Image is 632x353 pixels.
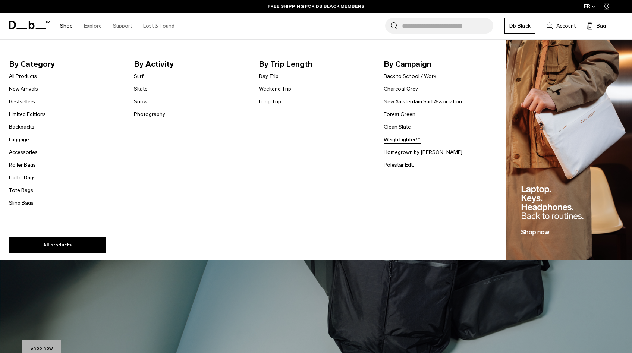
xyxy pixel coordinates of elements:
[384,58,497,70] span: By Campaign
[384,72,436,80] a: Back to School / Work
[384,161,414,169] a: Polestar Edt.
[547,21,576,30] a: Account
[597,22,606,30] span: Bag
[9,72,37,80] a: All Products
[384,98,462,105] a: New Amsterdam Surf Association
[384,85,418,93] a: Charcoal Grey
[134,72,144,80] a: Surf
[9,98,35,105] a: Bestsellers
[384,148,462,156] a: Homegrown by [PERSON_NAME]
[259,72,279,80] a: Day Trip
[60,13,73,39] a: Shop
[134,110,165,118] a: Photography
[9,199,34,207] a: Sling Bags
[54,13,180,39] nav: Main Navigation
[9,161,36,169] a: Roller Bags
[9,85,38,93] a: New Arrivals
[556,22,576,30] span: Account
[9,123,34,131] a: Backpacks
[134,58,247,70] span: By Activity
[9,148,38,156] a: Accessories
[384,136,421,144] a: Weigh Lighter™
[9,174,36,182] a: Duffel Bags
[259,85,291,93] a: Weekend Trip
[9,58,122,70] span: By Category
[113,13,132,39] a: Support
[9,110,46,118] a: Limited Editions
[9,136,29,144] a: Luggage
[384,110,415,118] a: Forest Green
[384,123,411,131] a: Clean Slate
[9,186,33,194] a: Tote Bags
[134,98,147,105] a: Snow
[268,3,364,10] a: FREE SHIPPING FOR DB BLACK MEMBERS
[84,13,102,39] a: Explore
[587,21,606,30] button: Bag
[504,18,535,34] a: Db Black
[259,98,281,105] a: Long Trip
[9,237,106,253] a: All products
[506,40,632,261] img: Db
[259,58,372,70] span: By Trip Length
[134,85,148,93] a: Skate
[143,13,174,39] a: Lost & Found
